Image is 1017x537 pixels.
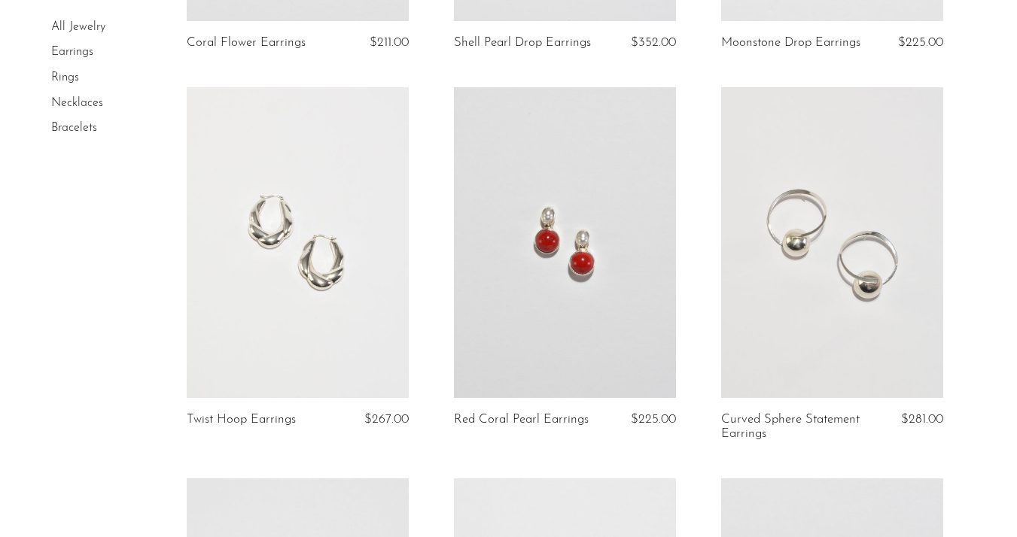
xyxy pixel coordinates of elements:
a: Shell Pearl Drop Earrings [454,36,591,50]
a: Rings [51,71,79,83]
a: Earrings [51,47,93,59]
span: $211.00 [370,36,409,49]
span: $225.00 [631,413,676,426]
a: Necklaces [51,97,103,109]
a: Curved Sphere Statement Earrings [721,413,868,441]
a: Twist Hoop Earrings [187,413,296,426]
span: $352.00 [631,36,676,49]
span: $281.00 [901,413,943,426]
a: All Jewelry [51,21,105,33]
a: Bracelets [51,122,97,134]
a: Red Coral Pearl Earrings [454,413,589,426]
span: $225.00 [898,36,943,49]
a: Moonstone Drop Earrings [721,36,860,50]
a: Coral Flower Earrings [187,36,306,50]
span: $267.00 [364,413,409,426]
